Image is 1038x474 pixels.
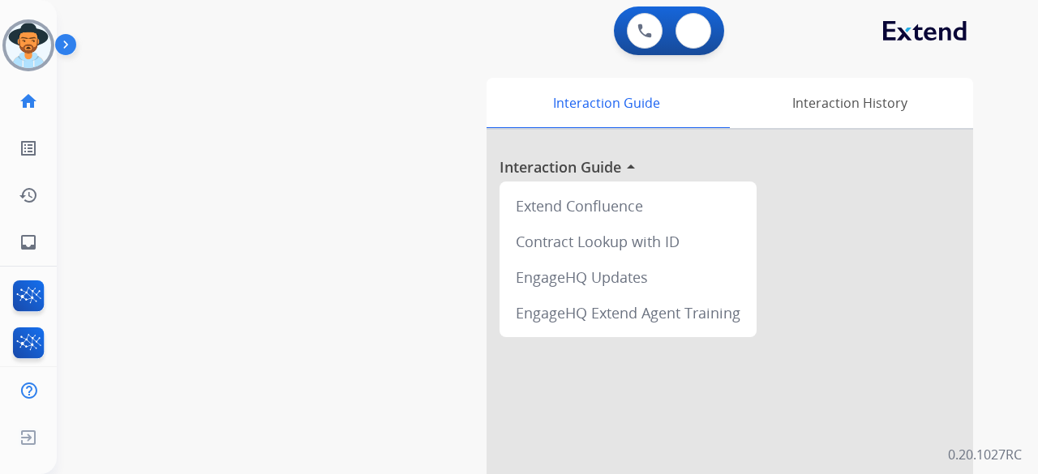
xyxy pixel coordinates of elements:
mat-icon: list_alt [19,139,38,158]
mat-icon: inbox [19,233,38,252]
mat-icon: history [19,186,38,205]
div: EngageHQ Extend Agent Training [506,295,750,331]
img: avatar [6,23,51,68]
mat-icon: home [19,92,38,111]
p: 0.20.1027RC [948,445,1022,464]
div: Interaction History [726,78,973,128]
div: Contract Lookup with ID [506,224,750,259]
div: Extend Confluence [506,188,750,224]
div: Interaction Guide [487,78,726,128]
div: EngageHQ Updates [506,259,750,295]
